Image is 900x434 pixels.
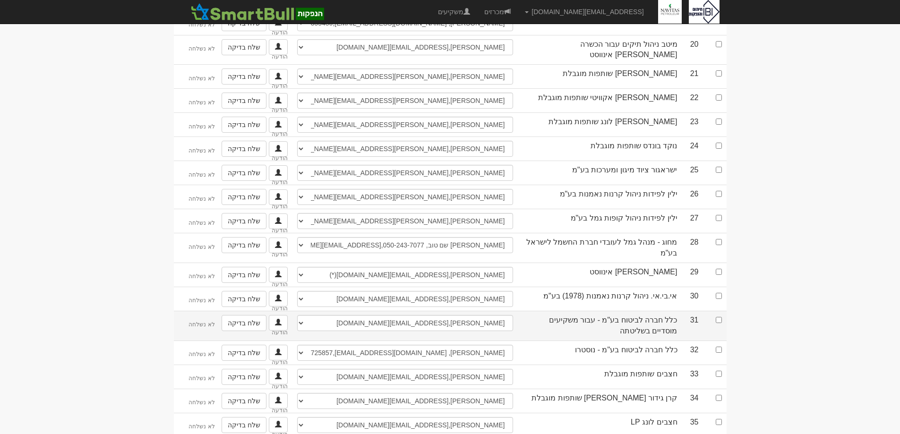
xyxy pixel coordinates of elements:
a: שלח בדיקה [222,93,266,109]
td: [PERSON_NAME] שותפות מוגבלת [518,64,682,88]
a: שלח בדיקה [222,315,266,331]
sub: לא נשלחה הודעה [189,45,287,60]
a: שלח בדיקה [222,165,266,181]
td: 29 [682,263,703,287]
td: אי.בי.אי. ניהול קרנות נאמנות (1978) בע"מ [518,287,682,311]
td: מחוג - מנהל גמל לעובדי חברת החשמל לישראל בע"מ [518,233,682,263]
sub: לא נשלחה הודעה [189,297,287,312]
td: 27 [682,209,703,233]
td: ילין לפידות ניהול קרנות נאמנות בע"מ [518,185,682,209]
td: ילין לפידות ניהול קופות גמל בע"מ [518,209,682,233]
sub: לא נשלחה הודעה [189,375,287,390]
a: שלח בדיקה [222,189,266,205]
a: שלח בדיקה [222,291,266,307]
td: 32 [682,340,703,365]
sub: לא נשלחה הודעה [189,21,287,36]
sub: לא נשלחה הודעה [189,75,287,90]
sub: לא נשלחה הודעה [189,147,287,162]
a: שלח בדיקה [222,141,266,157]
sub: לא נשלחה הודעה [189,123,287,138]
td: 24 [682,136,703,161]
td: [PERSON_NAME] לונג שותפות מוגבלת [518,112,682,136]
sub: לא נשלחה הודעה [189,244,287,258]
td: [PERSON_NAME] אקוויטי שותפות מוגבלת [518,88,682,112]
img: SmartBull Logo [188,2,327,21]
td: כלל חברה לביטוח בע"מ - נוסטרו [518,340,682,365]
sub: לא נשלחה הודעה [189,171,287,186]
a: שלח בדיקה [222,267,266,283]
sub: לא נשלחה הודעה [189,399,287,414]
a: שלח בדיקה [222,345,266,361]
a: שלח בדיקה [222,39,266,55]
a: שלח בדיקה [222,393,266,409]
td: 30 [682,287,703,311]
td: 22 [682,88,703,112]
td: [PERSON_NAME] אינווסט [518,263,682,287]
sub: לא נשלחה הודעה [189,351,287,366]
td: חצבים שותפות מוגבלת [518,365,682,389]
td: קרן גידור [PERSON_NAME] שותפות מוגבלת [518,389,682,413]
td: 23 [682,112,703,136]
a: שלח בדיקה [222,369,266,385]
td: 20 [682,35,703,65]
sub: לא נשלחה הודעה [189,220,287,234]
sub: לא נשלחה הודעה [189,321,287,336]
td: נוקד בונדס שותפות מוגבלת [518,136,682,161]
td: 31 [682,311,703,340]
a: שלח בדיקה [222,117,266,133]
td: 28 [682,233,703,263]
td: כלל חברה לביטוח בע"מ - עבור משקיעים מוסדיים בשליטתה [518,311,682,340]
sub: לא נשלחה הודעה [189,196,287,210]
a: שלח בדיקה [222,213,266,229]
sub: לא נשלחה הודעה [189,273,287,288]
a: שלח בדיקה [222,417,266,433]
a: שלח בדיקה [222,237,266,253]
td: 25 [682,161,703,185]
td: ישראגור ציוד מיגון ומערכות בע"מ [518,161,682,185]
sub: לא נשלחה הודעה [189,99,287,114]
td: 21 [682,64,703,88]
td: 33 [682,365,703,389]
td: 34 [682,389,703,413]
td: 26 [682,185,703,209]
a: שלח בדיקה [222,68,266,85]
td: מיטב ניהול תיקים עבור הכשרה [PERSON_NAME] אינווסט [518,35,682,65]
